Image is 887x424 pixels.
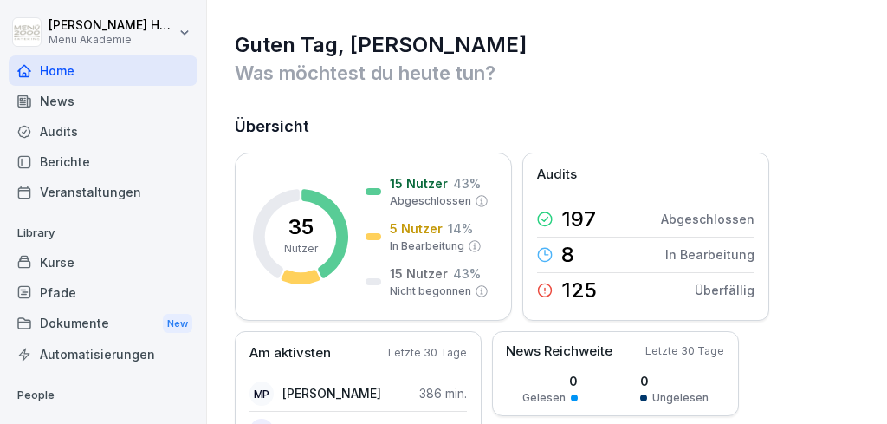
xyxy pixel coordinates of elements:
a: Berichte [9,147,197,177]
a: Home [9,55,197,86]
p: 197 [561,209,596,230]
a: Kurse [9,247,197,277]
p: 125 [561,280,597,301]
p: 43 % [453,264,481,283]
p: 5 Nutzer [390,219,443,238]
p: Was möchtest du heute tun? [235,59,861,87]
p: 43 % [453,174,481,192]
p: Abgeschlossen [661,210,754,228]
p: In Bearbeitung [665,245,754,264]
div: New [163,314,192,334]
a: Veranstaltungen [9,177,197,207]
p: 8 [561,245,574,265]
p: Audits [537,165,577,185]
p: 15 Nutzer [390,264,448,283]
p: 15 Nutzer [390,174,448,192]
a: News [9,86,197,116]
p: People [9,382,197,409]
div: MP [249,382,274,406]
p: 14 % [448,219,473,238]
p: Library [9,219,197,247]
a: DokumenteNew [9,308,197,340]
p: Am aktivsten [249,343,331,363]
p: 35 [288,217,314,238]
p: [PERSON_NAME] [282,384,381,402]
p: 0 [522,372,578,390]
p: News Reichweite [506,342,612,362]
p: Letzte 30 Tage [388,345,467,361]
p: [PERSON_NAME] Hemmen [49,18,175,33]
p: Menü Akademie [49,34,175,46]
a: Automatisierungen [9,339,197,369]
p: 0 [640,372,709,390]
a: Pfade [9,277,197,308]
h2: Übersicht [235,114,861,139]
p: Ungelesen [652,390,709,406]
p: Abgeschlossen [390,193,471,209]
p: Letzte 30 Tage [645,343,724,359]
p: Gelesen [522,390,566,406]
p: In Bearbeitung [390,238,464,254]
a: Audits [9,116,197,147]
p: Überfällig [695,281,754,299]
div: Dokumente [9,308,197,340]
p: Nicht begonnen [390,284,471,299]
p: 386 min. [419,384,467,402]
h1: Guten Tag, [PERSON_NAME] [235,31,861,59]
p: Nutzer [284,241,318,257]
